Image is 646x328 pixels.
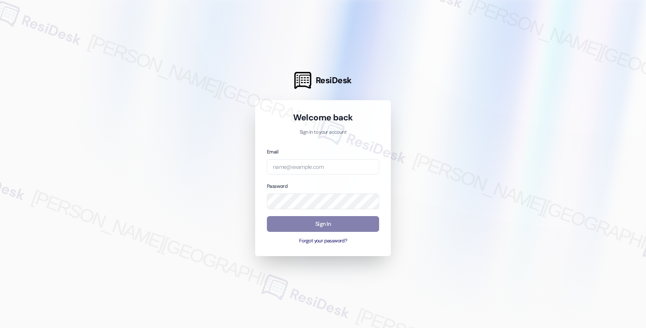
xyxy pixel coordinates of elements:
[267,238,379,245] button: Forgot your password?
[316,75,352,86] span: ResiDesk
[267,112,379,123] h1: Welcome back
[267,129,379,136] p: Sign in to your account
[267,216,379,232] button: Sign In
[294,72,311,89] img: ResiDesk Logo
[267,159,379,175] input: name@example.com
[267,183,287,189] label: Password
[267,149,278,155] label: Email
